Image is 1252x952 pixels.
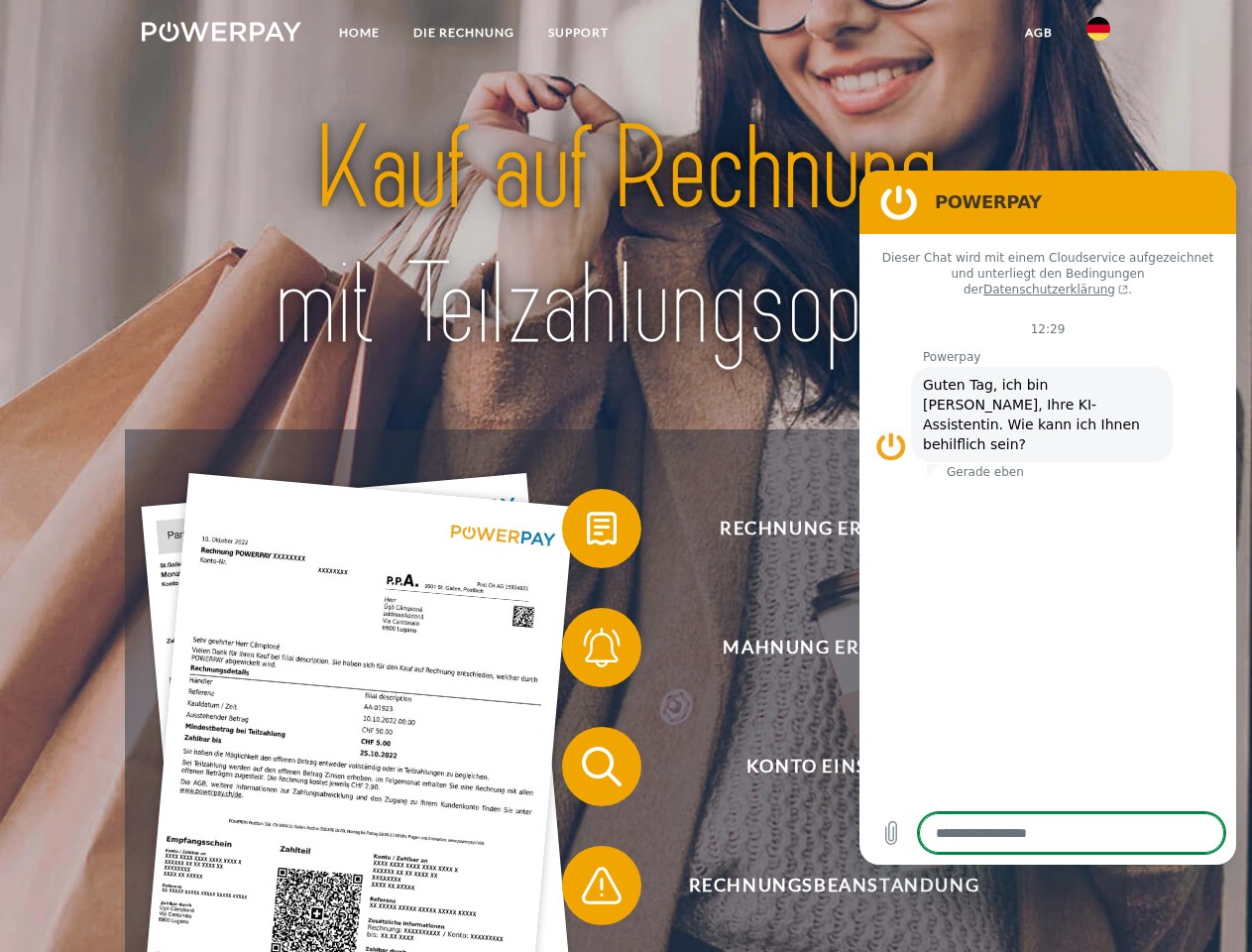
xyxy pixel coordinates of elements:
[1086,17,1110,41] img: de
[562,489,1078,568] button: Rechnung erhalten?
[577,861,626,910] img: qb_warning.svg
[562,846,1078,925] button: Rechnungsbeanstandung
[591,489,1077,568] span: Rechnung erhalten?
[591,727,1077,806] span: Konto einsehen
[1008,15,1070,51] a: agb
[577,504,626,553] img: qb_bill.svg
[859,171,1236,865] iframe: Messaging-Fenster
[562,727,1078,806] button: Konto einsehen
[577,623,626,672] img: qb_bell.svg
[397,15,531,51] a: DIE RECHNUNG
[591,846,1077,925] span: Rechnungsbeanstandung
[591,608,1077,687] span: Mahnung erhalten?
[562,608,1078,687] button: Mahnung erhalten?
[189,95,1063,380] img: title-powerpay_de.svg
[531,15,626,51] a: SUPPORT
[577,742,626,791] img: qb_search.svg
[142,22,301,42] img: logo-powerpay-white.svg
[322,15,397,51] a: Home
